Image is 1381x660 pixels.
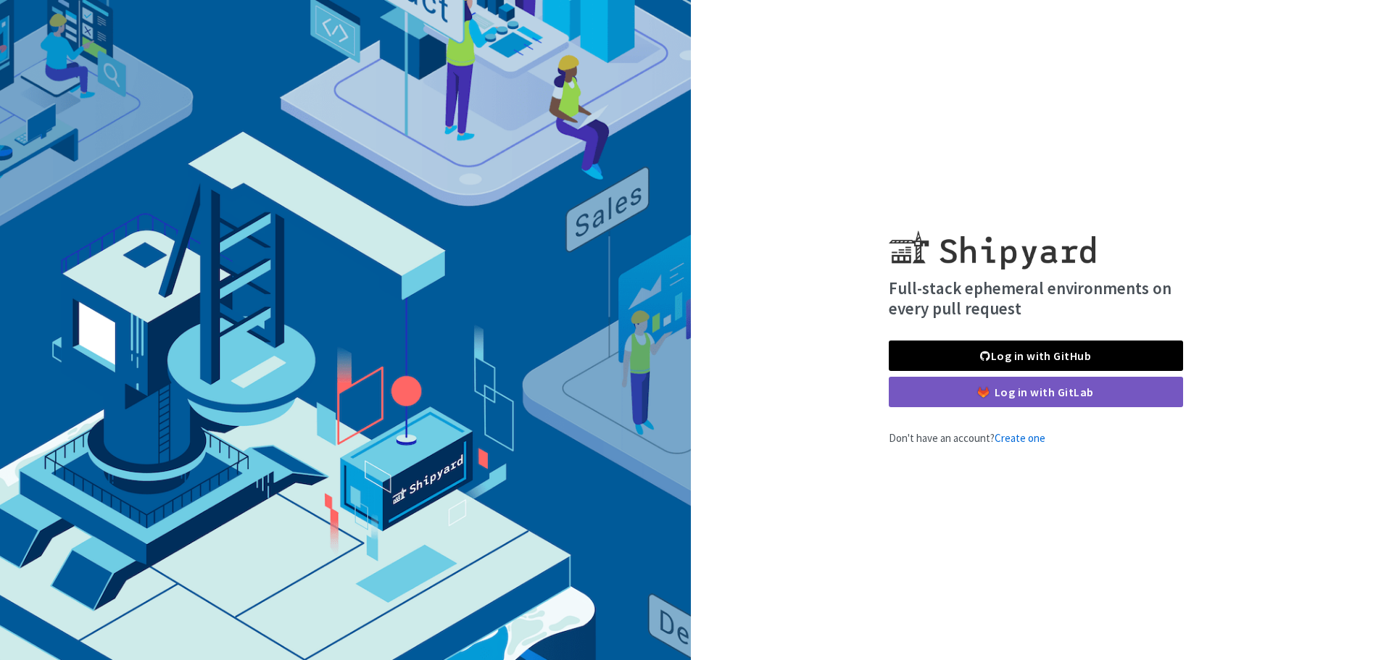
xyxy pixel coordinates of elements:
h4: Full-stack ephemeral environments on every pull request [889,278,1183,318]
img: gitlab-color.svg [978,387,989,398]
a: Log in with GitHub [889,341,1183,371]
span: Don't have an account? [889,431,1045,445]
a: Create one [995,431,1045,445]
img: Shipyard logo [889,213,1095,270]
a: Log in with GitLab [889,377,1183,407]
